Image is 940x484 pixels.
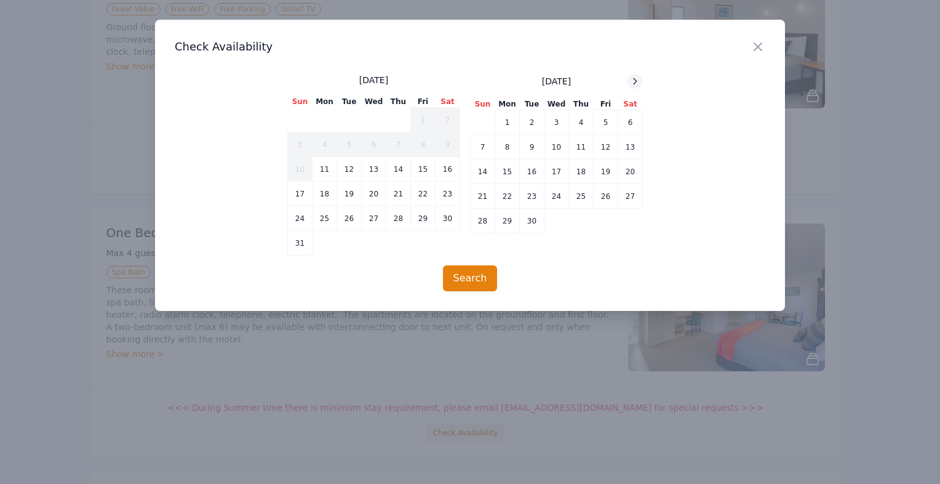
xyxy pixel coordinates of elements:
[288,182,313,206] td: 17
[544,135,569,159] td: 10
[386,157,411,182] td: 14
[544,184,569,209] td: 24
[288,206,313,231] td: 24
[362,132,386,157] td: 6
[411,157,436,182] td: 15
[288,96,313,108] th: Sun
[618,159,643,184] td: 20
[288,231,313,256] td: 31
[288,132,313,157] td: 3
[495,159,520,184] td: 15
[436,132,460,157] td: 9
[436,108,460,132] td: 2
[362,182,386,206] td: 20
[288,157,313,182] td: 10
[411,132,436,157] td: 8
[520,209,544,233] td: 30
[594,135,618,159] td: 12
[411,206,436,231] td: 29
[542,75,571,87] span: [DATE]
[618,110,643,135] td: 6
[520,135,544,159] td: 9
[436,206,460,231] td: 30
[386,132,411,157] td: 7
[594,184,618,209] td: 26
[594,110,618,135] td: 5
[569,110,594,135] td: 4
[436,157,460,182] td: 16
[337,182,362,206] td: 19
[618,135,643,159] td: 13
[411,182,436,206] td: 22
[337,96,362,108] th: Tue
[411,108,436,132] td: 1
[520,99,544,110] th: Tue
[569,184,594,209] td: 25
[411,96,436,108] th: Fri
[471,209,495,233] td: 28
[495,135,520,159] td: 8
[544,159,569,184] td: 17
[495,99,520,110] th: Mon
[544,99,569,110] th: Wed
[594,159,618,184] td: 19
[569,159,594,184] td: 18
[436,182,460,206] td: 23
[471,135,495,159] td: 7
[471,99,495,110] th: Sun
[520,110,544,135] td: 2
[362,96,386,108] th: Wed
[471,159,495,184] td: 14
[313,157,337,182] td: 11
[436,96,460,108] th: Sat
[386,206,411,231] td: 28
[618,99,643,110] th: Sat
[569,135,594,159] td: 11
[313,132,337,157] td: 4
[569,99,594,110] th: Thu
[313,96,337,108] th: Mon
[471,184,495,209] td: 21
[313,182,337,206] td: 18
[175,39,765,54] h3: Check Availability
[520,159,544,184] td: 16
[313,206,337,231] td: 25
[594,99,618,110] th: Fri
[362,206,386,231] td: 27
[495,110,520,135] td: 1
[337,206,362,231] td: 26
[359,74,388,86] span: [DATE]
[495,209,520,233] td: 29
[337,157,362,182] td: 12
[337,132,362,157] td: 5
[520,184,544,209] td: 23
[618,184,643,209] td: 27
[544,110,569,135] td: 3
[386,96,411,108] th: Thu
[495,184,520,209] td: 22
[386,182,411,206] td: 21
[443,265,498,291] button: Search
[362,157,386,182] td: 13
